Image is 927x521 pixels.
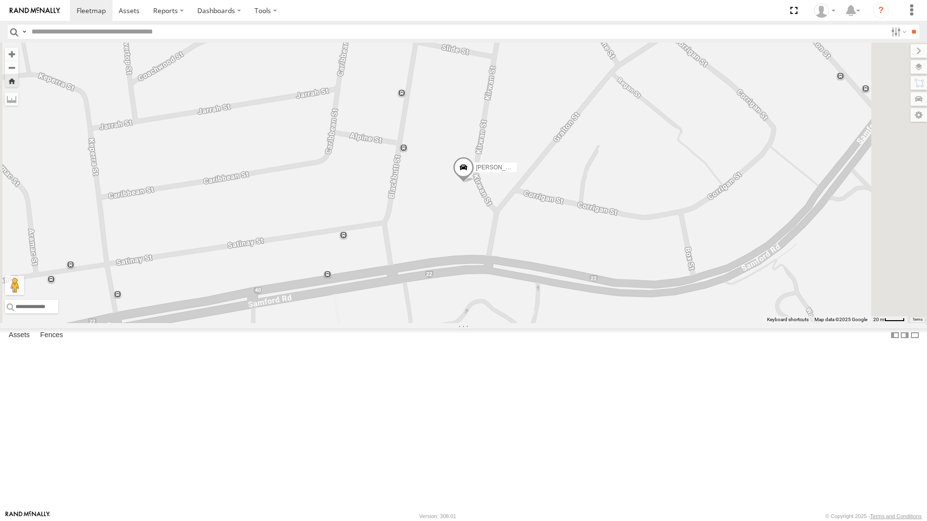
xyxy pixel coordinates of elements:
[912,318,923,322] a: Terms (opens in new tab)
[5,74,18,87] button: Zoom Home
[5,276,24,295] button: Drag Pegman onto the map to open Street View
[4,328,34,342] label: Assets
[5,92,18,106] label: Measure
[873,317,884,322] span: 20 m
[870,316,908,323] button: Map Scale: 20 m per 38 pixels
[900,328,910,342] label: Dock Summary Table to the Right
[887,25,908,39] label: Search Filter Options
[20,25,28,39] label: Search Query
[890,328,900,342] label: Dock Summary Table to the Left
[5,48,18,61] button: Zoom in
[873,3,889,18] i: ?
[767,316,809,323] button: Keyboard shortcuts
[870,513,922,519] a: Terms and Conditions
[5,61,18,74] button: Zoom out
[10,7,60,14] img: rand-logo.svg
[35,328,68,342] label: Fences
[5,511,50,521] a: Visit our Website
[419,513,456,519] div: Version: 308.01
[811,3,839,18] div: Marco DiBenedetto
[911,108,927,122] label: Map Settings
[815,317,867,322] span: Map data ©2025 Google
[476,164,551,171] span: [PERSON_NAME] - 063 EB2
[825,513,922,519] div: © Copyright 2025 -
[910,328,920,342] label: Hide Summary Table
